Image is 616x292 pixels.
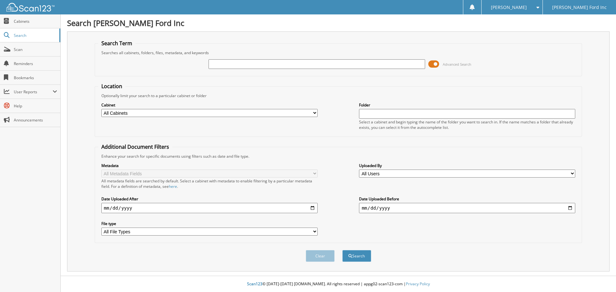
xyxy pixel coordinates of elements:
label: Folder [359,102,575,108]
iframe: Chat Widget [584,261,616,292]
span: [PERSON_NAME] Ford Inc [552,5,607,9]
span: User Reports [14,89,53,95]
button: Clear [306,250,335,262]
legend: Location [98,83,125,90]
span: [PERSON_NAME] [491,5,527,9]
label: File type [101,221,318,226]
a: Privacy Policy [406,281,430,287]
label: Metadata [101,163,318,168]
div: Select a cabinet and begin typing the name of the folder you want to search in. If the name match... [359,119,575,130]
span: Scan123 [247,281,262,287]
div: Enhance your search for specific documents using filters such as date and file type. [98,154,579,159]
a: here [169,184,177,189]
input: start [101,203,318,213]
legend: Search Term [98,40,135,47]
input: end [359,203,575,213]
span: Help [14,103,57,109]
label: Date Uploaded Before [359,196,575,202]
h1: Search [PERSON_NAME] Ford Inc [67,18,610,28]
span: Search [14,33,56,38]
legend: Additional Document Filters [98,143,172,150]
label: Date Uploaded After [101,196,318,202]
span: Reminders [14,61,57,66]
span: Bookmarks [14,75,57,80]
img: scan123-logo-white.svg [6,3,55,12]
label: Uploaded By [359,163,575,168]
span: Advanced Search [443,62,471,67]
button: Search [342,250,371,262]
div: Optionally limit your search to a particular cabinet or folder [98,93,579,98]
span: Announcements [14,117,57,123]
div: All metadata fields are searched by default. Select a cabinet with metadata to enable filtering b... [101,178,318,189]
div: © [DATE]-[DATE] [DOMAIN_NAME]. All rights reserved | appg02-scan123-com | [61,276,616,292]
span: Scan [14,47,57,52]
label: Cabinet [101,102,318,108]
div: Searches all cabinets, folders, files, metadata, and keywords [98,50,579,55]
span: Cabinets [14,19,57,24]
